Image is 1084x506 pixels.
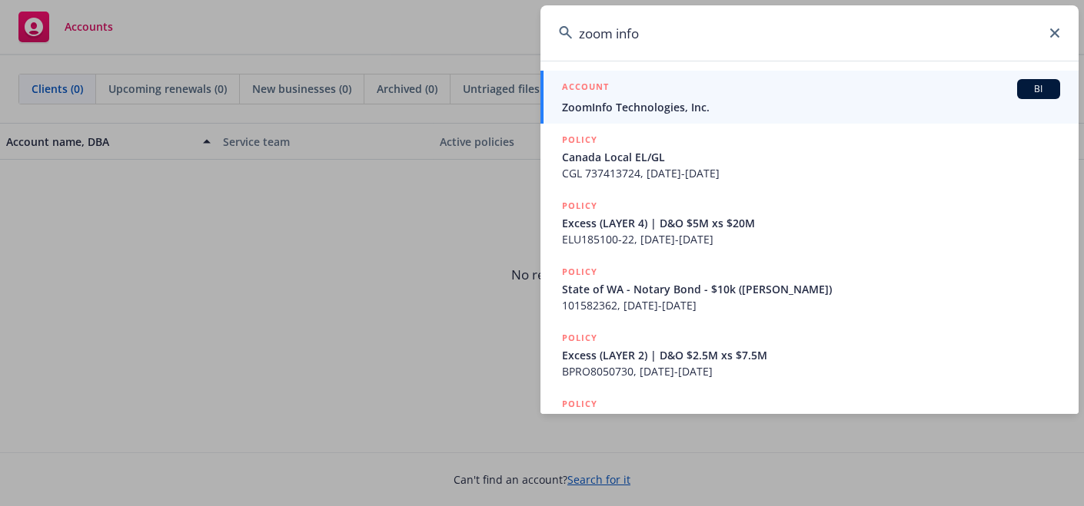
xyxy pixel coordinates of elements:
h5: ACCOUNT [562,79,609,98]
span: Excess (LAYER 4) | D&O $5M xs $20M [562,215,1060,231]
h5: POLICY [562,330,597,346]
input: Search... [540,5,1079,61]
a: ACCOUNTBIZoomInfo Technologies, Inc. [540,71,1079,124]
h5: POLICY [562,198,597,213]
span: Canada Local EL/GL [562,149,1060,165]
span: ELU185100-22, [DATE]-[DATE] [562,231,1060,247]
span: Excess (LAYER 2) | D&O $2.5M xs $7.5M [562,347,1060,363]
a: POLICYExcess (LAYER 2) | D&O $2.5M xs $7.5MBPRO8050730, [DATE]-[DATE] [540,322,1079,388]
h5: POLICY [562,396,597,412]
span: ZoomInfo Technologies, Inc. [562,99,1060,115]
a: POLICY$5M EPL [540,388,1079,454]
a: POLICYExcess (LAYER 4) | D&O $5M xs $20MELU185100-22, [DATE]-[DATE] [540,190,1079,256]
a: POLICYCanada Local EL/GLCGL 737413724, [DATE]-[DATE] [540,124,1079,190]
span: CGL 737413724, [DATE]-[DATE] [562,165,1060,181]
span: $5M EPL [562,413,1060,429]
span: 101582362, [DATE]-[DATE] [562,297,1060,313]
span: State of WA - Notary Bond - $10k ([PERSON_NAME]) [562,281,1060,297]
h5: POLICY [562,132,597,147]
a: POLICYState of WA - Notary Bond - $10k ([PERSON_NAME])101582362, [DATE]-[DATE] [540,256,1079,322]
span: BPRO8050730, [DATE]-[DATE] [562,363,1060,379]
h5: POLICY [562,264,597,279]
span: BI [1023,82,1054,96]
